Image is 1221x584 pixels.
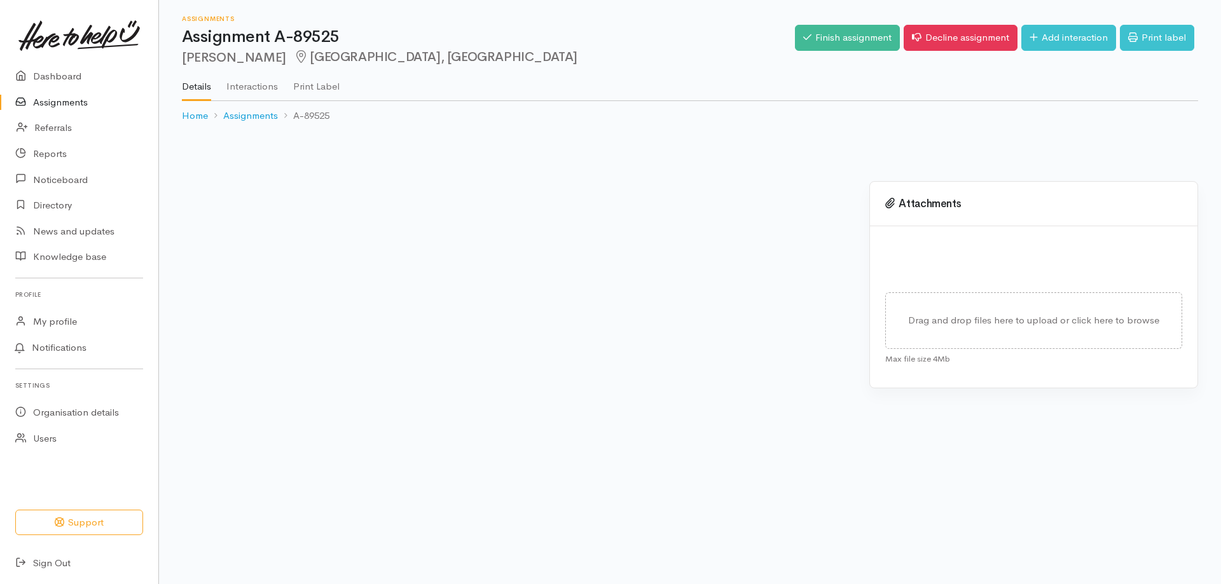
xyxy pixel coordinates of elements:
[15,510,143,536] button: Support
[182,101,1198,131] nav: breadcrumb
[15,377,143,394] h6: Settings
[223,109,278,123] a: Assignments
[1120,25,1194,51] a: Print label
[182,109,208,123] a: Home
[182,15,795,22] h6: Assignments
[15,286,143,303] h6: Profile
[182,28,795,46] h1: Assignment A-89525
[908,314,1159,326] span: Drag and drop files here to upload or click here to browse
[182,64,211,101] a: Details
[226,64,278,100] a: Interactions
[293,64,340,100] a: Print Label
[278,109,329,123] li: A-89525
[1021,25,1116,51] a: Add interaction
[795,25,900,51] a: Finish assignment
[182,50,795,65] h2: [PERSON_NAME]
[904,25,1018,51] a: Decline assignment
[294,49,577,65] span: [GEOGRAPHIC_DATA], [GEOGRAPHIC_DATA]
[885,198,1182,210] h3: Attachments
[885,349,1182,365] div: Max file size 4Mb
